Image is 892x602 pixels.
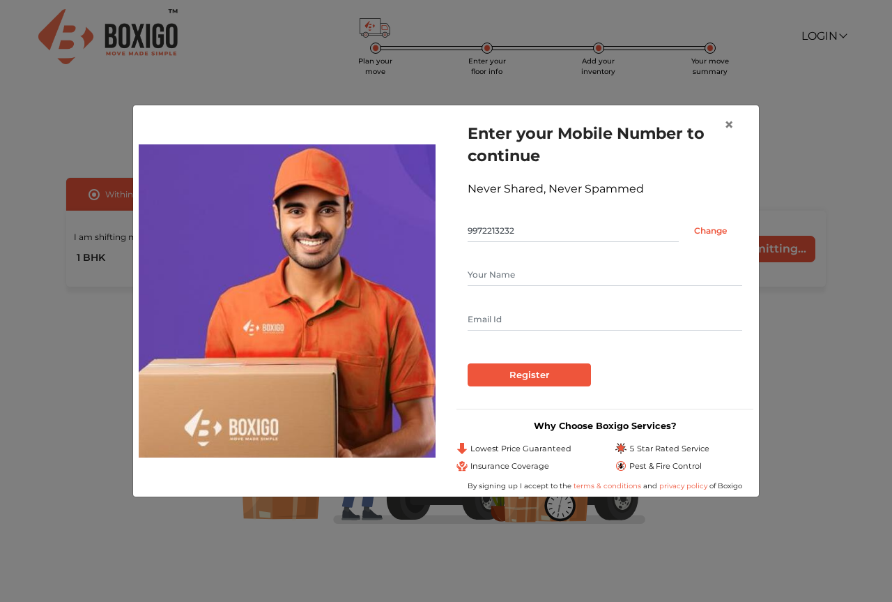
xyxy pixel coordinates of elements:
span: 5 Star Rated Service [629,443,709,455]
span: Lowest Price Guaranteed [470,443,571,455]
input: Register [468,363,591,387]
a: terms & conditions [574,481,643,490]
span: Pest & Fire Control [629,460,702,472]
span: Insurance Coverage [470,460,549,472]
span: × [724,114,734,135]
button: Close [713,105,745,144]
div: Never Shared, Never Spammed [468,181,742,197]
input: Mobile No [468,220,679,242]
div: By signing up I accept to the and of Boxigo [456,481,753,491]
h3: Why Choose Boxigo Services? [456,421,753,431]
a: privacy policy [657,481,709,490]
img: relocation-img [139,144,436,457]
input: Email Id [468,308,742,331]
input: Your Name [468,264,742,286]
h1: Enter your Mobile Number to continue [468,122,742,167]
input: Change [679,220,742,242]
